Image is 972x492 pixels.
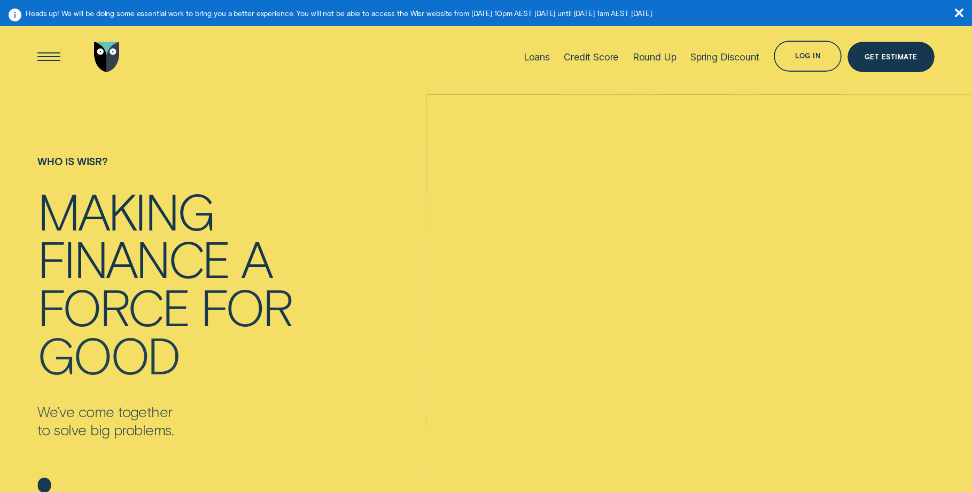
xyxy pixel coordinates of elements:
[94,42,120,72] img: Wisr
[690,23,759,91] a: Spring Discount
[524,51,550,63] div: Loans
[37,187,213,234] div: Making
[37,187,291,377] h4: Making finance a force for good
[774,41,842,71] button: Log in
[633,23,676,91] a: Round Up
[200,282,291,330] div: for
[633,51,676,63] div: Round Up
[91,23,122,91] a: Go to home page
[34,42,64,72] button: Open Menu
[37,402,291,439] p: We’ve come together to solve big problems.
[37,234,229,282] div: finance
[564,23,618,91] a: Credit Score
[847,42,935,72] a: Get Estimate
[564,51,618,63] div: Credit Score
[241,234,271,282] div: a
[524,23,550,91] a: Loans
[37,156,291,187] h1: Who is Wisr?
[690,51,759,63] div: Spring Discount
[37,282,189,330] div: force
[37,330,179,378] div: good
